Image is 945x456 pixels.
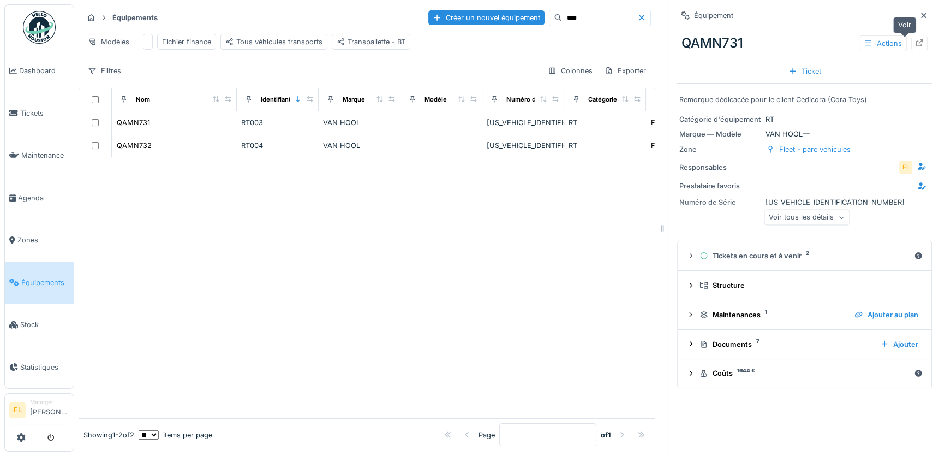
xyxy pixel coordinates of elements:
div: Modèles [83,34,134,50]
div: Nom [136,95,150,104]
a: Dashboard [5,50,74,92]
div: [US_VEHICLE_IDENTIFICATION_NUMBER] [679,197,930,208]
div: Ajouter au plan [850,307,923,322]
div: FL [898,159,913,175]
div: VAN HOOL [323,117,396,128]
div: Filtres [83,63,126,79]
div: Manager [30,398,69,406]
div: Responsables [679,162,761,173]
a: Zones [5,219,74,262]
div: Modèle [424,95,447,104]
div: QAMN731 [677,29,932,57]
div: Marque — Modèle [679,129,761,139]
summary: Coûts1644 € [682,364,927,384]
summary: Tickets en cours et à venir2 [682,246,927,266]
div: RT003 [241,117,314,128]
div: Tous véhicules transports [225,37,322,47]
span: Tickets [20,108,69,119]
div: Marque [343,95,365,104]
div: Fleet - parc véhicules [651,140,722,151]
summary: Maintenances1Ajouter au plan [682,305,927,325]
div: QAMN732 [117,140,152,151]
div: Équipement [694,10,733,21]
img: Badge_color-CXgf-gQk.svg [23,11,56,44]
span: Maintenance [21,150,69,161]
div: Page [479,430,495,440]
div: Colonnes [543,63,597,79]
div: RT [569,140,642,151]
span: Agenda [18,193,69,203]
div: Voir [893,17,916,33]
div: Maintenances [699,310,846,320]
div: Ajouter [876,337,923,352]
div: RT004 [241,140,314,151]
li: [PERSON_NAME] [30,398,69,422]
div: items per page [139,430,212,440]
div: Remorque dédicacée pour le client Cedicora (Cora Toys) [679,94,930,105]
div: Ticket [784,64,826,79]
div: RT [679,114,930,125]
li: FL [9,402,26,418]
div: Coûts [699,368,910,378]
div: Prestataire favoris [679,181,761,191]
a: Stock [5,304,74,346]
div: [US_VEHICLE_IDENTIFICATION_NUMBER] [487,140,560,151]
div: RT [569,117,642,128]
div: Voir tous les détails [764,210,850,226]
a: Équipements [5,262,74,304]
a: FL Manager[PERSON_NAME] [9,398,69,424]
div: VAN HOOL [323,140,396,151]
div: Tickets en cours et à venir [699,251,910,261]
span: Stock [20,319,69,330]
div: Numéro de Série [506,95,557,104]
div: Identifiant interne [261,95,314,104]
summary: Structure [682,275,927,295]
span: Équipements [21,277,69,288]
a: Tickets [5,92,74,135]
div: VAN HOOL — [679,129,930,139]
span: Zones [17,235,69,245]
div: Fleet - parc véhicules [779,144,851,155]
div: Structure [699,280,918,291]
a: Agenda [5,177,74,220]
div: QAMN731 [117,117,150,128]
span: Statistiques [20,362,69,372]
div: Transpallette - BT [337,37,405,47]
div: Numéro de Série [679,197,761,208]
div: Fleet - parc véhicules [651,117,722,128]
span: Dashboard [19,66,69,76]
summary: Documents7Ajouter [682,334,927,354]
strong: Équipements [108,13,162,23]
div: [US_VEHICLE_IDENTIFICATION_NUMBER] [487,117,560,128]
div: Showing 1 - 2 of 2 [83,430,134,440]
div: Zone [679,144,761,155]
div: Documents [699,339,871,350]
div: Créer un nouvel équipement [428,10,545,25]
div: Exporter [600,63,651,79]
div: Catégories d'équipement [588,95,664,104]
a: Statistiques [5,346,74,389]
div: Fichier finance [162,37,211,47]
a: Maintenance [5,134,74,177]
strong: of 1 [601,430,611,440]
div: Catégorie d'équipement [679,114,761,125]
div: Actions [859,35,907,51]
